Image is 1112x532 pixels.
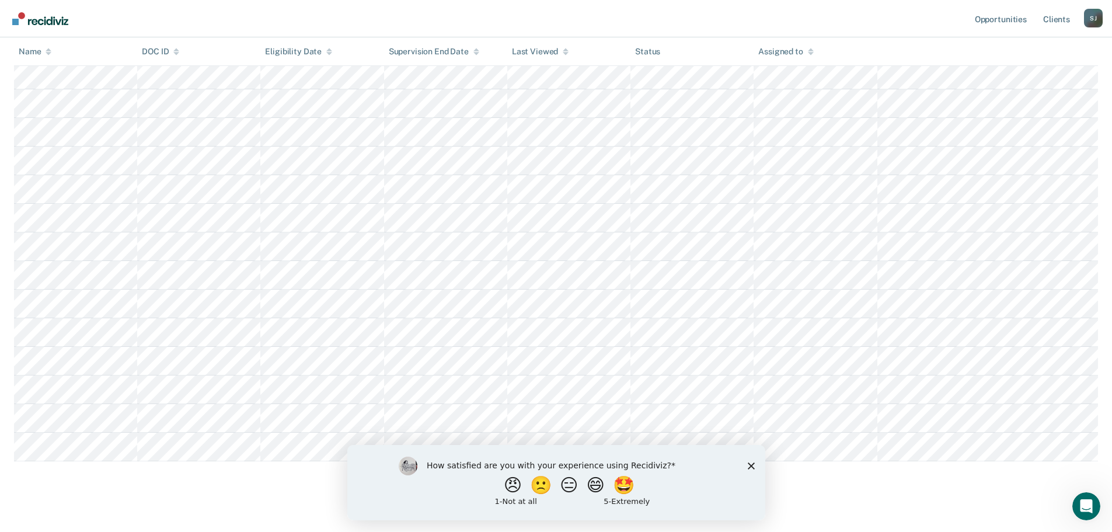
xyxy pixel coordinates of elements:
iframe: Intercom live chat [1072,492,1100,520]
iframe: Survey by Kim from Recidiviz [347,445,765,520]
div: DOC ID [142,47,179,57]
div: Assigned to [758,47,813,57]
div: Status [635,47,660,57]
div: Eligibility Date [265,47,332,57]
img: Recidiviz [12,12,68,25]
div: S J [1084,9,1103,27]
div: Last Viewed [512,47,569,57]
button: Profile dropdown button [1084,9,1103,27]
div: Supervision End Date [389,47,479,57]
div: Name [19,47,51,57]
